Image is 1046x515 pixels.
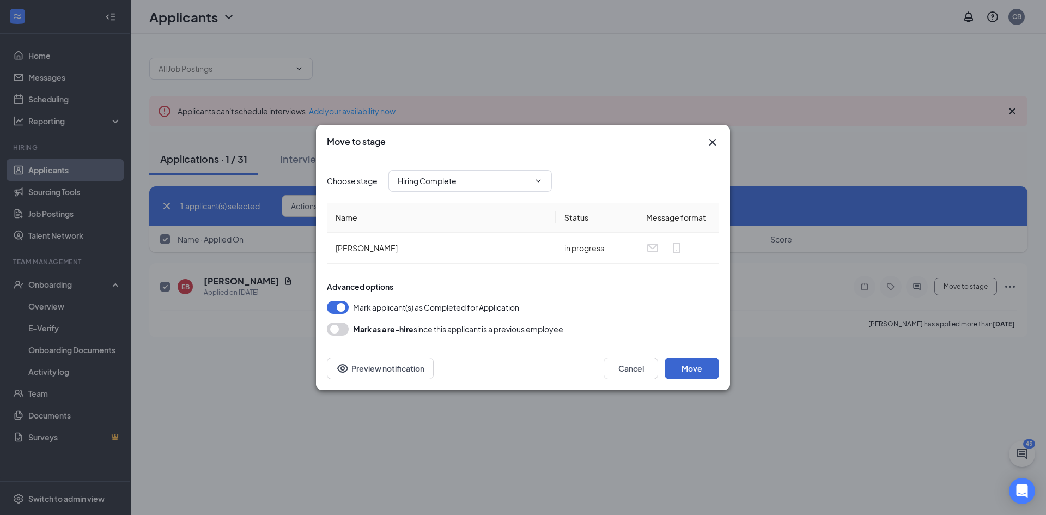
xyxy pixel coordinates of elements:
svg: Cross [706,136,719,149]
b: Mark as a re-hire [353,324,413,334]
th: Status [556,203,637,233]
span: Mark applicant(s) as Completed for Application [353,301,519,314]
button: Close [706,136,719,149]
h3: Move to stage [327,136,386,148]
td: in progress [556,233,637,264]
svg: MobileSms [670,241,683,255]
div: Open Intercom Messenger [1009,478,1035,504]
svg: ChevronDown [534,177,543,185]
th: Name [327,203,556,233]
div: Advanced options [327,281,719,292]
button: Cancel [604,358,658,379]
div: since this applicant is a previous employee. [353,323,565,336]
span: [PERSON_NAME] [336,243,398,253]
th: Message format [637,203,719,233]
svg: Eye [336,362,349,375]
button: Preview notificationEye [327,358,434,379]
span: Choose stage : [327,175,380,187]
svg: Email [646,241,659,255]
button: Move [665,358,719,379]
